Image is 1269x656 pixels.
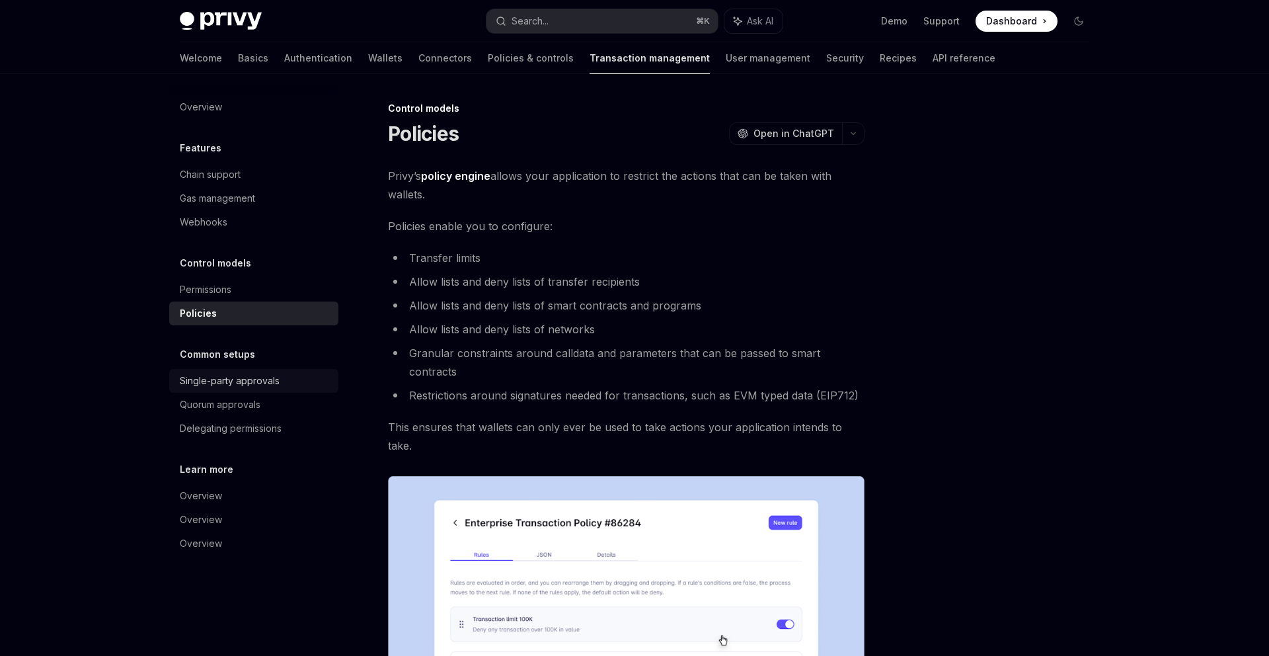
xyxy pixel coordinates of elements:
a: Welcome [180,42,222,74]
li: Allow lists and deny lists of networks [388,320,865,339]
a: Transaction management [590,42,710,74]
div: Search... [512,13,549,29]
div: Policies [180,306,217,321]
li: Granular constraints around calldata and parameters that can be passed to smart contracts [388,344,865,381]
a: Basics [238,42,268,74]
a: Gas management [169,186,338,210]
a: Delegating permissions [169,417,338,440]
a: Support [923,15,960,28]
a: Single-party approvals [169,369,338,393]
span: Ask AI [747,15,773,28]
a: Security [826,42,864,74]
span: Dashboard [986,15,1037,28]
h5: Control models [180,255,251,271]
button: Search...⌘K [486,9,718,33]
button: Open in ChatGPT [729,122,842,145]
div: Gas management [180,190,255,206]
a: Overview [169,508,338,532]
li: Transfer limits [388,249,865,267]
a: Quorum approvals [169,393,338,417]
a: Overview [169,95,338,119]
h5: Learn more [180,462,233,477]
div: Delegating permissions [180,421,282,436]
a: Webhooks [169,210,338,234]
a: Connectors [418,42,472,74]
a: User management [726,42,810,74]
li: Allow lists and deny lists of smart contracts and programs [388,296,865,315]
strong: policy engine [421,169,490,183]
a: Permissions [169,278,338,302]
div: Quorum approvals [180,397,260,413]
div: Overview [180,99,222,115]
div: Single-party approvals [180,373,280,389]
a: Overview [169,532,338,555]
h5: Common setups [180,347,255,362]
a: API reference [933,42,995,74]
div: Chain support [180,167,241,183]
div: Overview [180,536,222,552]
a: Policies [169,302,338,325]
a: Chain support [169,163,338,186]
button: Ask AI [724,9,783,33]
span: Open in ChatGPT [753,127,834,140]
li: Allow lists and deny lists of transfer recipients [388,272,865,291]
img: dark logo [180,12,262,30]
a: Policies & controls [488,42,574,74]
span: ⌘ K [696,16,710,26]
span: This ensures that wallets can only ever be used to take actions your application intends to take. [388,418,865,455]
h5: Features [180,140,221,156]
li: Restrictions around signatures needed for transactions, such as EVM typed data (EIP712) [388,386,865,405]
div: Overview [180,512,222,528]
a: Wallets [368,42,403,74]
span: Policies enable you to configure: [388,217,865,235]
a: Recipes [880,42,917,74]
div: Control models [388,102,865,115]
div: Overview [180,488,222,504]
div: Webhooks [180,214,227,230]
div: Permissions [180,282,231,298]
a: Dashboard [976,11,1057,32]
button: Toggle dark mode [1068,11,1089,32]
span: Privy’s allows your application to restrict the actions that can be taken with wallets. [388,167,865,204]
a: Overview [169,484,338,508]
a: Demo [881,15,907,28]
a: Authentication [284,42,352,74]
h1: Policies [388,122,459,145]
